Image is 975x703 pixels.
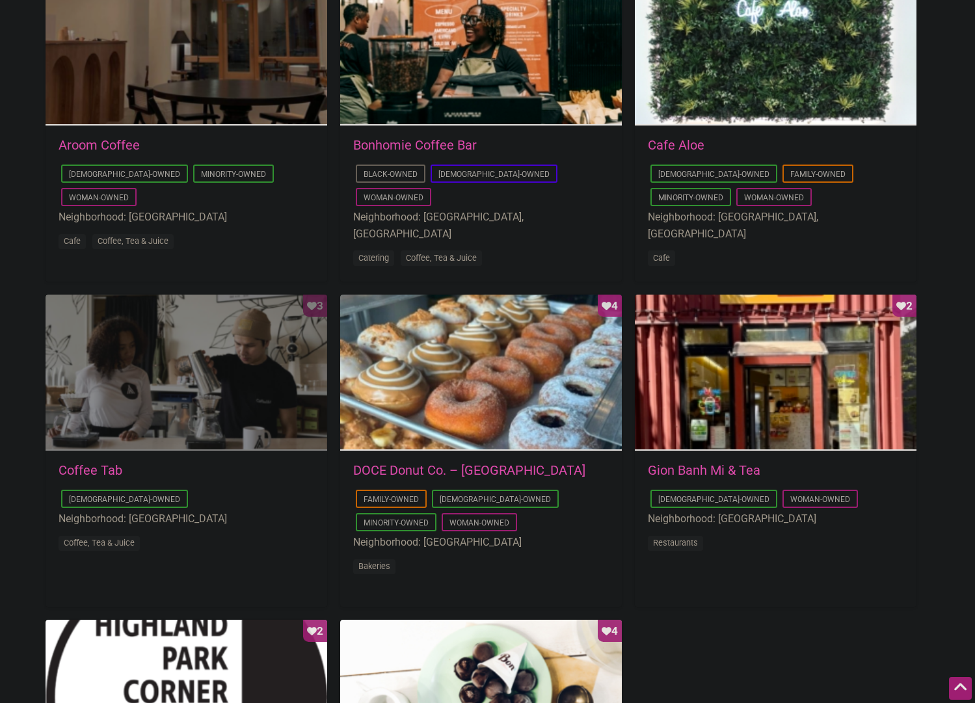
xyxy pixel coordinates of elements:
[658,170,769,179] a: [DEMOGRAPHIC_DATA]-Owned
[653,538,698,548] a: Restaurants
[59,137,140,153] a: Aroom Coffee
[64,538,135,548] a: Coffee, Tea & Juice
[59,511,314,527] li: Neighborhood: [GEOGRAPHIC_DATA]
[364,193,423,202] a: Woman-Owned
[648,511,903,527] li: Neighborhood: [GEOGRAPHIC_DATA]
[438,170,550,179] a: [DEMOGRAPHIC_DATA]-Owned
[353,534,609,551] li: Neighborhood: [GEOGRAPHIC_DATA]
[353,209,609,242] li: Neighborhood: [GEOGRAPHIC_DATA], [GEOGRAPHIC_DATA]
[69,193,129,202] a: Woman-Owned
[358,253,389,263] a: Catering
[364,495,419,504] a: Family-Owned
[364,170,418,179] a: Black-Owned
[406,253,477,263] a: Coffee, Tea & Juice
[658,193,723,202] a: Minority-Owned
[449,518,509,527] a: Woman-Owned
[648,209,903,242] li: Neighborhood: [GEOGRAPHIC_DATA], [GEOGRAPHIC_DATA]
[69,495,180,504] a: [DEMOGRAPHIC_DATA]-Owned
[364,518,429,527] a: Minority-Owned
[949,677,972,700] div: Scroll Back to Top
[440,495,551,504] a: [DEMOGRAPHIC_DATA]-Owned
[658,495,769,504] a: [DEMOGRAPHIC_DATA]-Owned
[790,495,850,504] a: Woman-Owned
[744,193,804,202] a: Woman-Owned
[790,170,846,179] a: Family-Owned
[98,236,168,246] a: Coffee, Tea & Juice
[64,236,81,246] a: Cafe
[353,462,585,478] a: DOCE Donut Co. – [GEOGRAPHIC_DATA]
[358,561,390,571] a: Bakeries
[353,137,477,153] a: Bonhomie Coffee Bar
[59,209,314,226] li: Neighborhood: [GEOGRAPHIC_DATA]
[648,137,704,153] a: Cafe Aloe
[653,253,670,263] a: Cafe
[59,462,122,478] a: Coffee Tab
[201,170,266,179] a: Minority-Owned
[648,462,760,478] a: Gion Banh Mi & Tea
[69,170,180,179] a: [DEMOGRAPHIC_DATA]-Owned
